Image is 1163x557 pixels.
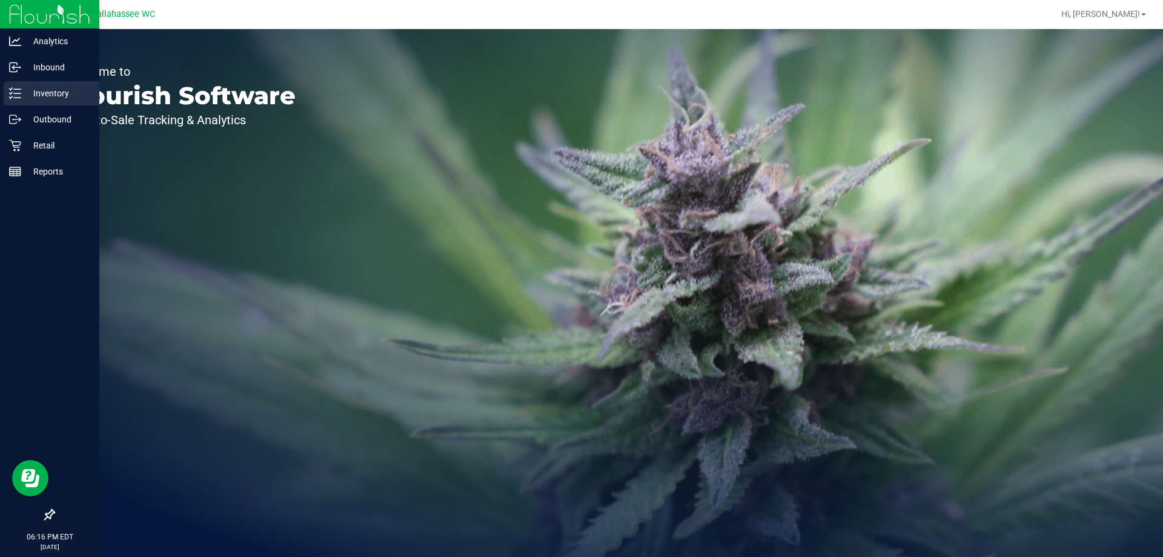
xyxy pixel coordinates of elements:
[92,9,155,19] span: Tallahassee WC
[65,84,296,108] p: Flourish Software
[21,164,94,179] p: Reports
[5,532,94,542] p: 06:16 PM EDT
[9,165,21,178] inline-svg: Reports
[1061,9,1140,19] span: Hi, [PERSON_NAME]!
[65,65,296,78] p: Welcome to
[9,113,21,125] inline-svg: Outbound
[12,460,48,496] iframe: Resource center
[5,542,94,552] p: [DATE]
[21,86,94,101] p: Inventory
[21,112,94,127] p: Outbound
[21,34,94,48] p: Analytics
[21,138,94,153] p: Retail
[65,114,296,126] p: Seed-to-Sale Tracking & Analytics
[9,139,21,152] inline-svg: Retail
[9,87,21,99] inline-svg: Inventory
[21,60,94,75] p: Inbound
[9,35,21,47] inline-svg: Analytics
[9,61,21,73] inline-svg: Inbound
